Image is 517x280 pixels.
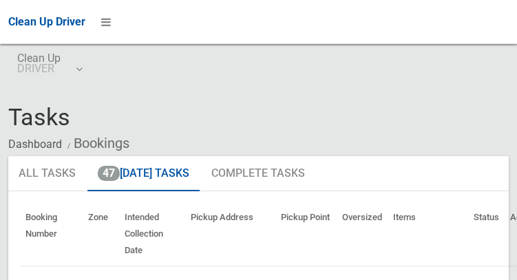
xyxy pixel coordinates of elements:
th: Status [468,202,505,266]
th: Oversized [337,202,388,266]
th: Pickup Address [185,202,275,266]
span: 47 [98,166,120,181]
a: Dashboard [8,138,62,151]
a: 47[DATE] Tasks [87,156,200,192]
a: Clean Up Driver [8,12,85,32]
th: Intended Collection Date [119,202,185,266]
span: Clean Up [17,53,81,74]
span: Tasks [8,103,70,131]
a: Clean UpDRIVER [8,44,90,88]
th: Pickup Point [275,202,337,266]
a: Complete Tasks [201,156,315,192]
li: Bookings [64,131,129,156]
th: Zone [83,202,119,266]
th: Items [388,202,468,266]
span: Clean Up Driver [8,15,85,28]
small: DRIVER [17,63,61,74]
a: All Tasks [8,156,86,192]
th: Booking Number [20,202,83,266]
